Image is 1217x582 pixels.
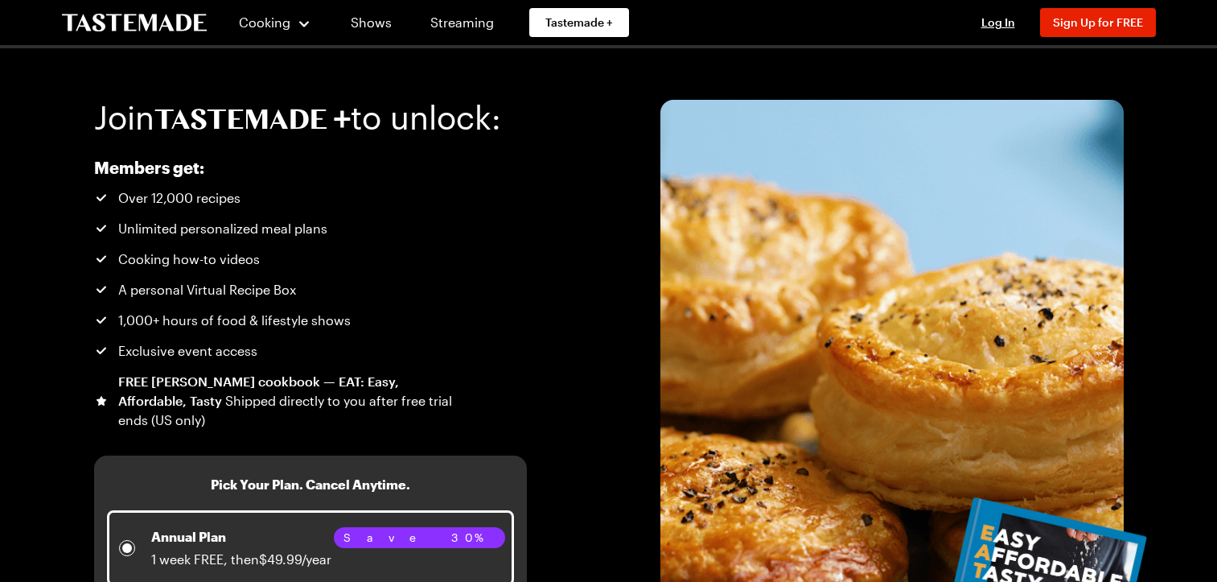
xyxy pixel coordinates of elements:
span: Unlimited personalized meal plans [118,219,327,238]
button: Log In [966,14,1030,31]
ul: Tastemade+ Annual subscription benefits [94,188,454,430]
span: 1,000+ hours of food & lifestyle shows [118,311,351,330]
span: Over 12,000 recipes [118,188,241,208]
span: 1 week FREE, then $49.99/year [151,551,331,567]
span: Shipped directly to you after free trial ends (US only) [118,393,452,427]
div: FREE [PERSON_NAME] cookbook — EAT: Easy, Affordable, Tasty [118,372,454,430]
span: Exclusive event access [118,341,257,361]
h3: Pick Your Plan. Cancel Anytime. [211,475,410,494]
span: Log In [981,15,1015,29]
p: Annual Plan [151,527,331,547]
span: Save 30% [343,529,495,547]
h1: Join to unlock: [94,100,501,135]
button: Cooking [239,3,312,42]
a: Tastemade + [529,8,629,37]
span: Tastemade + [545,14,613,31]
span: A personal Virtual Recipe Box [118,280,296,299]
span: Cooking [239,14,290,30]
button: Sign Up for FREE [1040,8,1156,37]
span: Cooking how-to videos [118,250,260,269]
h2: Members get: [94,158,454,177]
a: To Tastemade Home Page [62,14,207,32]
span: Sign Up for FREE [1053,15,1143,29]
